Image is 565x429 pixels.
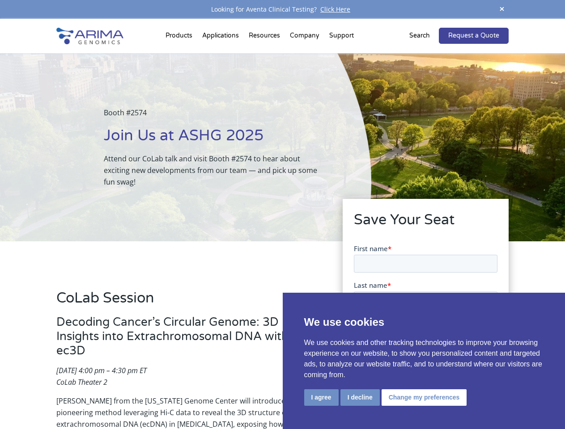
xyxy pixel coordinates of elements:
a: Request a Quote [439,28,509,44]
em: CoLab Theater 2 [56,377,107,387]
button: I agree [304,389,339,406]
h1: Join Us at ASHG 2025 [104,126,326,153]
button: Change my preferences [382,389,467,406]
h2: CoLab Session [56,288,318,315]
button: I decline [340,389,380,406]
div: Looking for Aventa Clinical Testing? [56,4,508,15]
p: We use cookies and other tracking technologies to improve your browsing experience on our website... [304,337,544,380]
p: We use cookies [304,314,544,330]
em: [DATE] 4:00 pm – 4:30 pm ET [56,366,147,375]
img: Arima-Genomics-logo [56,28,123,44]
a: Click Here [317,5,354,13]
h3: Decoding Cancer’s Circular Genome: 3D Insights into Extrachromosomal DNA with ec3D [56,315,318,365]
p: Booth #2574 [104,107,326,126]
p: Attend our CoLab talk and visit Booth #2574 to hear about exciting new developments from our team... [104,153,326,188]
p: Search [409,30,430,42]
h2: Save Your Seat [354,210,497,237]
